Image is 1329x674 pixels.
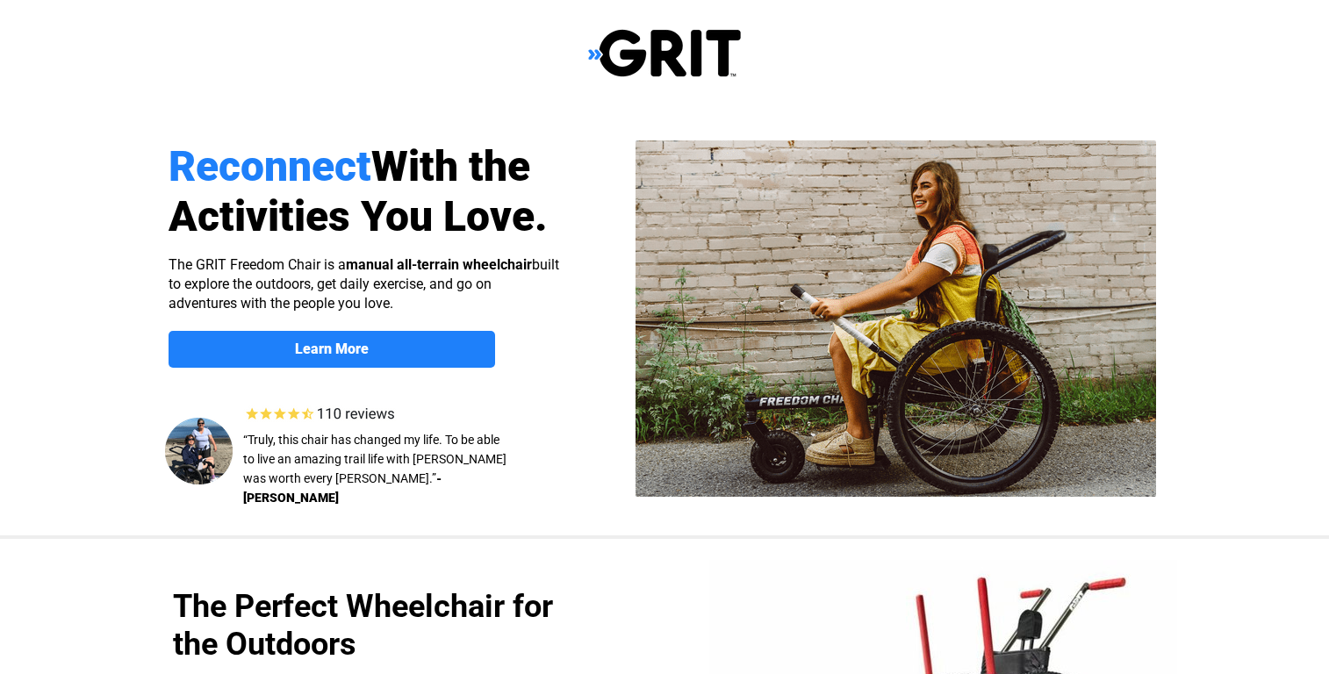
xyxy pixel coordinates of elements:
span: With the [371,141,530,191]
span: The Perfect Wheelchair for the Outdoors [173,588,553,663]
span: The GRIT Freedom Chair is a built to explore the outdoors, get daily exercise, and go on adventur... [169,256,559,312]
strong: manual all-terrain wheelchair [346,256,532,273]
a: Learn More [169,331,495,368]
span: Reconnect [169,141,371,191]
span: Activities You Love. [169,191,548,241]
strong: Learn More [295,341,369,357]
span: “Truly, this chair has changed my life. To be able to live an amazing trail life with [PERSON_NAM... [243,433,506,485]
